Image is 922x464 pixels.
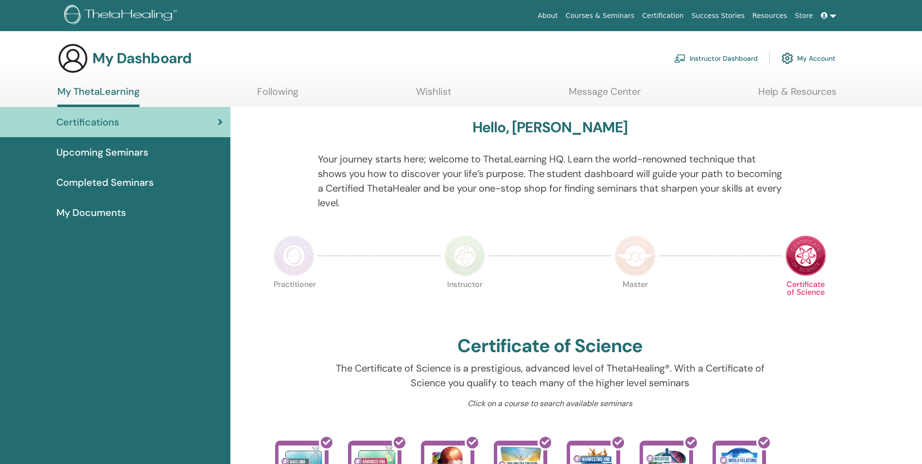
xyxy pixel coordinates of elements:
[56,205,126,220] span: My Documents
[791,7,817,25] a: Store
[615,235,656,276] img: Master
[274,235,314,276] img: Practitioner
[534,7,561,25] a: About
[569,86,641,105] a: Message Center
[56,115,119,129] span: Certifications
[92,50,191,67] h3: My Dashboard
[64,5,180,27] img: logo.png
[57,86,139,107] a: My ThetaLearning
[615,281,656,321] p: Master
[562,7,639,25] a: Courses & Seminars
[785,281,826,321] p: Certificate of Science
[758,86,836,105] a: Help & Resources
[318,361,782,390] p: The Certificate of Science is a prestigious, advanced level of ThetaHealing®. With a Certificate ...
[444,235,485,276] img: Instructor
[318,152,782,210] p: Your journey starts here; welcome to ThetaLearning HQ. Learn the world-renowned technique that sh...
[444,281,485,321] p: Instructor
[782,50,793,67] img: cog.svg
[56,145,148,160] span: Upcoming Seminars
[748,7,791,25] a: Resources
[57,43,88,74] img: generic-user-icon.jpg
[257,86,298,105] a: Following
[782,48,835,69] a: My Account
[416,86,452,105] a: Wishlist
[56,175,154,190] span: Completed Seminars
[674,54,686,63] img: chalkboard-teacher.svg
[318,398,782,410] p: Click on a course to search available seminars
[274,281,314,321] p: Practitioner
[457,335,643,357] h2: Certificate of Science
[638,7,687,25] a: Certification
[688,7,748,25] a: Success Stories
[785,235,826,276] img: Certificate of Science
[472,119,628,136] h3: Hello, [PERSON_NAME]
[674,48,758,69] a: Instructor Dashboard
